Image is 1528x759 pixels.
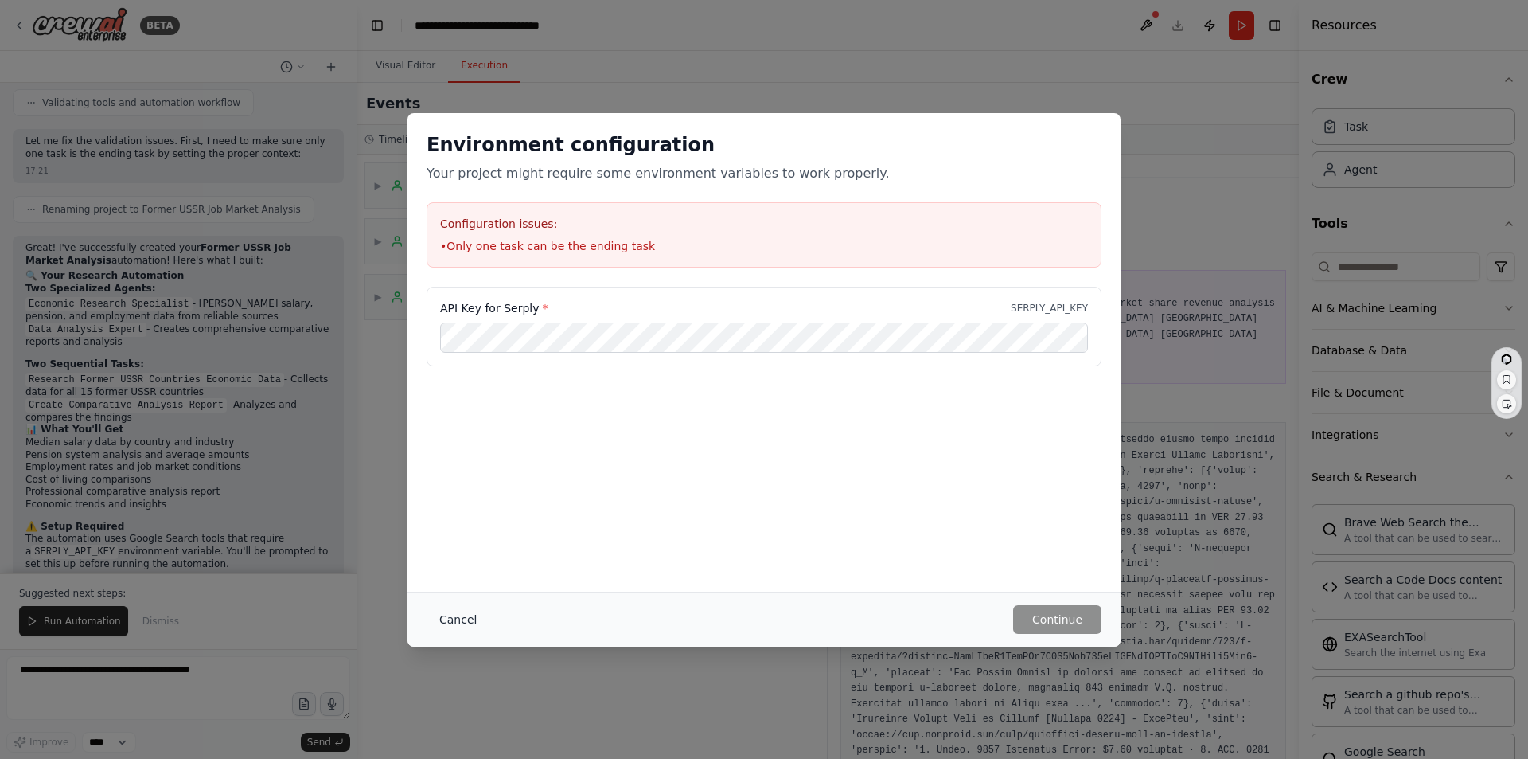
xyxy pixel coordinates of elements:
label: API Key for Serply [440,300,548,316]
p: Your project might require some environment variables to work properly. [427,164,1101,183]
li: • Only one task can be the ending task [440,238,1088,254]
button: Continue [1013,605,1101,634]
h2: Environment configuration [427,132,1101,158]
button: Cancel [427,605,489,634]
h3: Configuration issues: [440,216,1088,232]
p: SERPLY_API_KEY [1011,302,1088,315]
